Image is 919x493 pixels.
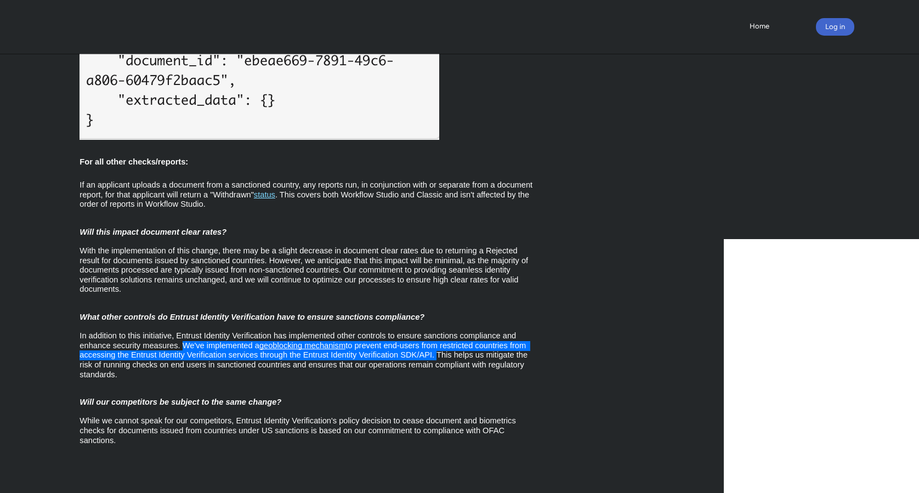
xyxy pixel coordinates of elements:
span: If an applicant uploads a document from a sanctioned country, any reports run, in conjunction wit... [80,180,535,199]
span: While we cannot speak for our competitors, Entrust Identity Verification's policy decision to cea... [80,416,518,444]
span: Will this impact document clear rates? [80,228,226,236]
a: geoblocking mechanism [259,341,345,350]
span: . This covers both Workflow Studio and Classic and isn't affected by the order of reports in Work... [80,190,531,209]
span: Will our competitors be subject to the same change? [80,398,281,406]
span: For all other checks/reports: [80,157,188,166]
span: With the implementation of this change, there may be a slight decrease in document clear rates du... [80,246,530,293]
a: status [254,190,275,199]
span: What other controls do Entrust Identity Verification have to ensure sanctions compliance? [80,313,424,321]
span: to prevent end-users from restricted countries from accessing the Entrust Identity Verification s... [80,341,530,379]
button: Log in [816,18,854,36]
span: In addition to this initiative, Entrust Identity Verification has implemented other controls to e... [80,331,518,350]
a: Home [747,18,772,35]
